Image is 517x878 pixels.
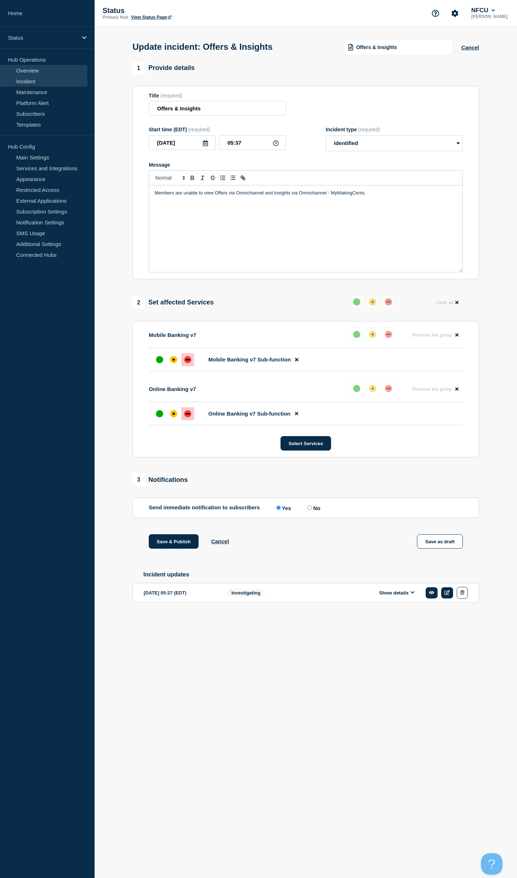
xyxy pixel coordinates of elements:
[366,295,379,308] button: affected
[366,382,379,395] button: affected
[103,6,247,15] p: Status
[408,328,463,342] button: Remove the group
[305,504,320,511] label: No
[208,356,291,363] span: Mobile Banking v7 Sub-function
[470,14,509,19] p: [PERSON_NAME]
[208,411,291,417] span: Online Banking v7 Sub-function
[149,534,199,549] button: Save & Publish
[447,6,462,21] button: Account settings
[144,587,216,599] div: [DATE] 05:27 (EDT)
[428,6,443,21] button: Support
[382,295,395,308] button: down
[382,382,395,395] button: down
[170,356,177,363] div: affected
[461,44,479,51] button: Cancel
[326,127,463,132] div: Incident type
[369,331,376,338] div: affected
[358,127,380,132] span: (required)
[219,135,286,150] input: HH:MM
[149,185,462,272] div: Message
[369,298,376,306] div: affected
[156,356,163,363] div: up
[149,127,286,132] div: Start time (EDT)
[155,190,457,196] p: Members are unable to view Offers via Omnichannel and Insights via Omnichannel - MyMakingCents.
[350,295,363,308] button: up
[132,297,145,309] span: 2
[353,331,360,338] div: up
[197,174,208,182] button: Toggle italic text
[412,332,452,338] span: Remove the group
[132,62,195,74] div: Provide details
[132,297,214,309] div: Set affected Services
[156,410,163,417] div: up
[218,174,228,182] button: Toggle ordered list
[211,538,229,544] button: Cancel
[208,174,218,182] button: Toggle strikethrough text
[227,589,265,597] span: Investigating
[326,135,463,151] select: Incident type
[353,298,360,306] div: up
[187,174,197,182] button: Toggle bold text
[274,504,291,511] label: Yes
[417,534,463,549] button: Save as draft
[385,331,392,338] div: down
[276,505,281,510] input: Yes
[353,385,360,392] div: up
[103,15,128,20] p: Primary Hub
[356,44,397,50] span: Offers & Insights
[143,571,479,578] h2: Incident updates
[149,101,286,116] input: Title
[149,162,463,168] div: Message
[228,174,238,182] button: Toggle bulleted list
[132,42,273,52] h1: Update incident: Offers & Insights
[149,504,260,511] p: Send immediate notification to subscribers
[281,436,331,451] button: Select Services
[348,44,353,51] img: template icon
[377,590,417,596] button: Show details
[170,410,177,417] div: affected
[132,474,145,486] span: 3
[184,356,191,363] div: down
[152,174,187,182] span: Font size
[350,328,363,341] button: up
[149,93,286,98] div: Title
[431,295,463,310] button: Clear all
[412,386,452,392] span: Remove the group
[149,386,196,392] p: Online Banking v7
[132,62,145,74] span: 1
[366,328,379,341] button: affected
[8,35,77,41] p: Status
[350,382,363,395] button: up
[149,332,196,338] p: Mobile Banking v7
[408,382,463,396] button: Remove the group
[132,474,188,486] div: Notifications
[470,7,496,14] button: NFCU
[149,504,463,511] div: Send immediate notification to subscribers
[238,174,248,182] button: Toggle link
[382,328,395,341] button: down
[188,127,210,132] span: (required)
[369,385,376,392] div: affected
[307,505,312,510] input: No
[149,135,216,150] input: YYYY-MM-DD
[385,298,392,306] div: down
[184,410,191,417] div: down
[481,853,503,875] iframe: Help Scout Beacon - Open
[385,385,392,392] div: down
[131,15,171,20] a: View Status Page
[160,93,182,98] span: (required)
